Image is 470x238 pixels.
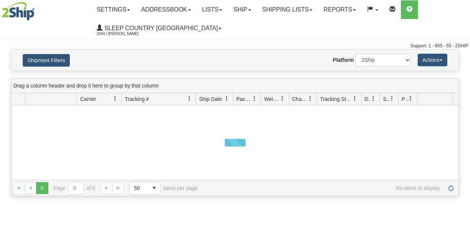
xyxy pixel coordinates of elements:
[453,81,469,157] iframe: chat widget
[199,95,222,103] span: Ship Date
[248,92,261,105] a: Packages filter column settings
[383,95,389,103] span: Shipment Issues
[292,95,308,103] span: Charge
[103,25,218,31] span: Sleep Country [GEOGRAPHIC_DATA]
[129,182,198,194] span: items per page
[318,0,362,19] a: Reports
[136,0,197,19] a: Addressbook
[418,54,447,66] button: Actions
[91,19,227,38] a: Sleep Country [GEOGRAPHIC_DATA] 2044 / [PERSON_NAME]
[36,182,48,194] span: Page 0
[402,95,408,103] span: Pickup Status
[304,92,317,105] a: Charge filter column settings
[54,182,95,194] span: Page of 0
[2,43,468,49] div: Support: 1 - 855 - 55 - 2SHIP
[320,95,352,103] span: Tracking Status
[148,182,160,194] span: select
[349,92,361,105] a: Tracking Status filter column settings
[404,92,417,105] a: Pickup Status filter column settings
[125,95,149,103] span: Tracking #
[367,92,380,105] a: Delivery Status filter column settings
[183,92,196,105] a: Tracking # filter column settings
[220,92,233,105] a: Ship Date filter column settings
[197,0,228,19] a: Lists
[228,0,256,19] a: Ship
[23,54,70,67] button: Shipment Filters
[134,184,144,192] span: 50
[364,95,371,103] span: Delivery Status
[236,95,252,103] span: Packages
[109,92,121,105] a: Carrier filter column settings
[386,92,398,105] a: Shipment Issues filter column settings
[208,185,440,191] span: No items to display
[2,2,35,20] img: logo2044.jpg
[445,182,457,194] a: Refresh
[12,79,458,93] div: grid grouping header
[91,0,136,19] a: Settings
[276,92,289,105] a: Weight filter column settings
[257,0,318,19] a: Shipping lists
[264,95,280,103] span: Weight
[129,182,161,194] span: Page sizes drop down
[333,56,354,64] label: Platform
[80,95,96,103] span: Carrier
[97,30,152,38] span: 2044 / [PERSON_NAME]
